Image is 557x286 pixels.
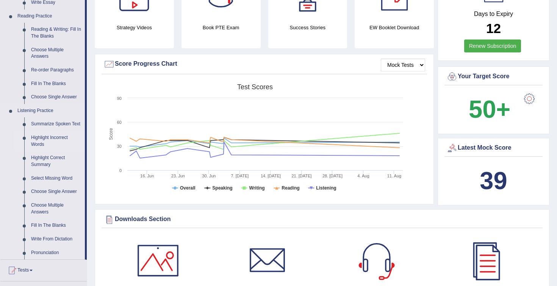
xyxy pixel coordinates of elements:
b: 39 [480,167,507,194]
a: Reading & Writing: Fill In The Blanks [28,23,85,43]
a: Choose Single Answer [28,185,85,199]
a: Reading Practice [14,9,85,23]
a: Summarize Spoken Text [28,117,85,131]
h4: Success Stories [268,24,347,32]
div: Your Target Score [446,71,541,82]
a: Fill In The Blanks [28,77,85,91]
a: Tests [0,260,87,279]
h4: EW Booklet Download [355,24,434,32]
a: Choose Multiple Answers [28,43,85,63]
tspan: 4. Aug [357,174,369,178]
tspan: Writing [249,185,265,191]
a: Select Missing Word [28,172,85,185]
div: Latest Mock Score [446,142,541,154]
div: Score Progress Chart [103,58,425,70]
tspan: 16. Jun [140,174,154,178]
h4: Strategy Videos [95,24,174,32]
a: Choose Single Answer [28,90,85,104]
a: Highlight Correct Summary [28,151,85,171]
b: 12 [486,21,501,36]
b: 50+ [469,95,510,123]
tspan: Score [108,128,114,140]
div: Downloads Section [103,214,541,225]
tspan: 28. [DATE] [322,174,343,178]
tspan: Test scores [237,83,273,91]
a: Fill In The Blanks [28,219,85,232]
tspan: 11. Aug [387,174,401,178]
a: Write From Dictation [28,232,85,246]
a: Re-order Paragraphs [28,63,85,77]
text: 30 [117,144,122,149]
tspan: Reading [282,185,299,191]
a: Highlight Incorrect Words [28,131,85,151]
tspan: 7. [DATE] [231,174,249,178]
tspan: 21. [DATE] [291,174,311,178]
a: Pronunciation [28,246,85,260]
tspan: 23. Jun [171,174,185,178]
tspan: 30. Jun [202,174,216,178]
tspan: Listening [316,185,336,191]
text: 60 [117,120,122,125]
a: Choose Multiple Answers [28,199,85,219]
h4: Book PTE Exam [181,24,261,32]
a: Renew Subscription [464,40,521,52]
h4: Days to Expiry [446,11,541,17]
tspan: Overall [180,185,196,191]
text: 90 [117,96,122,101]
a: Listening Practice [14,104,85,118]
text: 0 [119,168,122,173]
tspan: 14. [DATE] [261,174,281,178]
tspan: Speaking [212,185,232,191]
